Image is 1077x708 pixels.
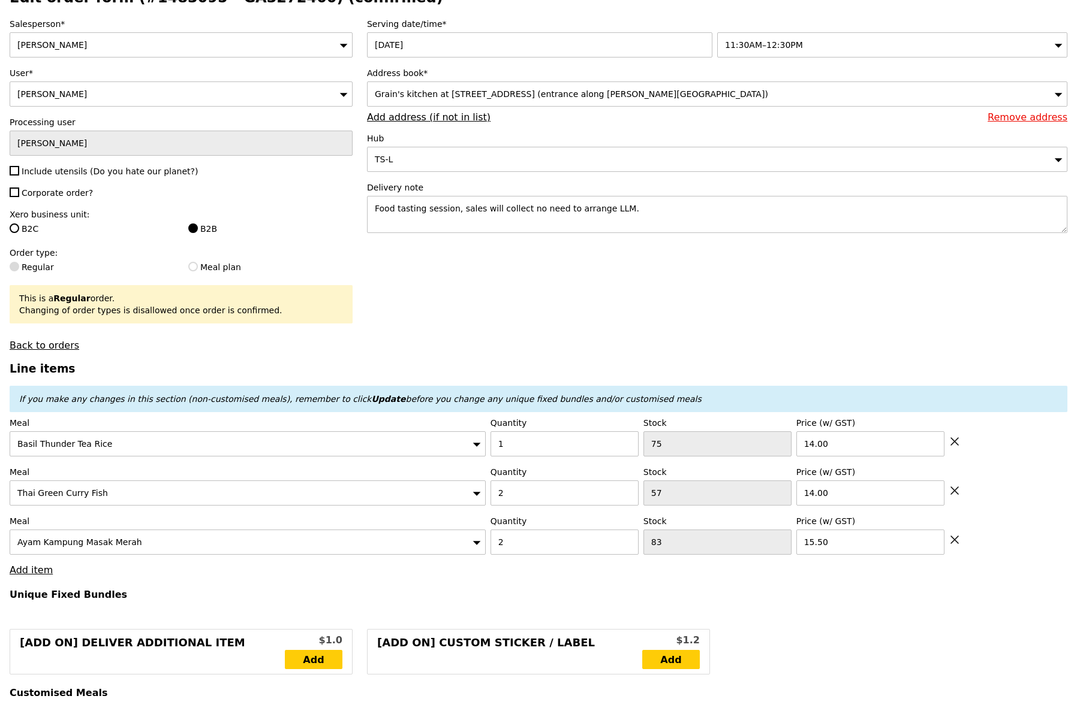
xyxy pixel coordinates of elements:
span: Basil Thunder Tea Rice [17,439,112,449]
label: Price (w/ GST) [796,515,944,527]
span: Thai Green Curry Fish [17,488,108,498]
label: Meal [10,515,486,527]
label: Regular [10,261,174,273]
label: Stock [643,515,792,527]
span: 11:30AM–12:30PM [725,40,803,50]
label: Quantity [491,417,639,429]
label: Stock [643,466,792,478]
input: Corporate order? [10,187,19,197]
input: Include utensils (Do you hate our planet?) [10,166,19,176]
input: Meal plan [188,262,198,271]
em: If you make any changes in this section (non-customised meals), remember to click before you chan... [19,394,702,404]
span: Grain's kitchen at [STREET_ADDRESS] (entrance along [PERSON_NAME][GEOGRAPHIC_DATA]) [375,89,768,99]
label: User* [10,67,353,79]
input: Serving date [367,32,712,58]
label: B2C [10,223,174,235]
div: This is a order. Changing of order types is disallowed once order is confirmed. [19,292,343,316]
input: B2C [10,223,19,233]
label: Processing user [10,116,353,128]
label: Meal [10,417,486,429]
span: Corporate order? [22,188,93,198]
b: Regular [53,294,90,303]
a: Add item [10,564,53,576]
label: Quantity [491,515,639,527]
span: Include utensils (Do you hate our planet?) [22,167,198,176]
a: Add [642,650,700,669]
label: Meal plan [188,261,353,273]
label: Price (w/ GST) [796,466,944,478]
a: Back to orders [10,340,79,351]
div: $1.0 [285,633,342,648]
b: Update [371,394,405,404]
span: [PERSON_NAME] [17,40,87,50]
div: $1.2 [642,633,700,648]
h3: Line items [10,362,1067,375]
label: Salesperson* [10,18,353,30]
label: Quantity [491,466,639,478]
label: Delivery note [367,181,1067,193]
label: Meal [10,466,486,478]
label: Serving date/time* [367,18,1067,30]
div: [Add on] Custom Sticker / Label [377,634,642,669]
label: Stock [643,417,792,429]
label: Order type: [10,247,353,259]
a: Add address (if not in list) [367,111,491,123]
label: Xero business unit: [10,208,353,220]
input: Regular [10,262,19,271]
span: Ayam Kampung Masak Merah [17,537,142,547]
a: Remove address [988,111,1067,123]
span: TS-L [375,155,393,164]
span: [PERSON_NAME] [17,89,87,99]
input: B2B [188,223,198,233]
div: [Add on] Deliver Additional Item [20,634,285,669]
label: B2B [188,223,353,235]
h4: Customised Meals [10,687,1067,698]
label: Hub [367,132,1067,144]
label: Price (w/ GST) [796,417,944,429]
h4: Unique Fixed Bundles [10,589,1067,600]
label: Address book* [367,67,1067,79]
a: Add [285,650,342,669]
